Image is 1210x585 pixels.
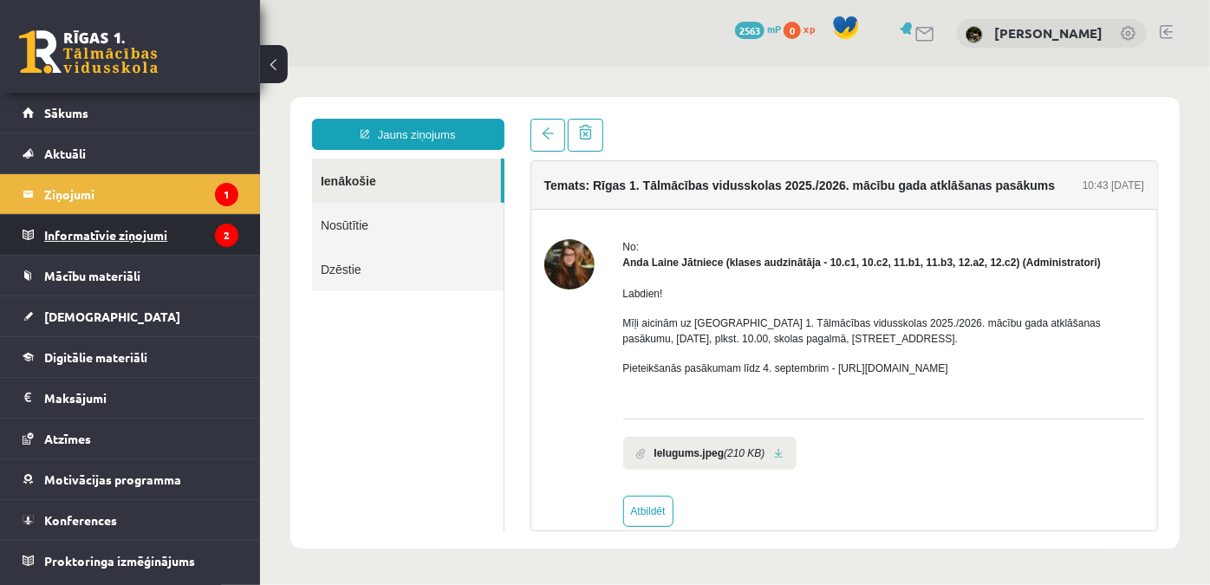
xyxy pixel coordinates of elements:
legend: Maksājumi [44,378,238,418]
b: Ielugums.jpeg [394,379,465,394]
div: 10:43 [DATE] [823,111,884,127]
a: Motivācijas programma [23,459,238,499]
a: 2563 mP [735,22,781,36]
a: Maksājumi [23,378,238,418]
span: Aktuāli [44,146,86,161]
span: Proktoringa izmēģinājums [44,553,195,569]
a: Sākums [23,93,238,133]
span: [DEMOGRAPHIC_DATA] [44,309,180,324]
a: Aktuāli [23,133,238,173]
a: Ienākošie [52,92,241,136]
a: Atzīmes [23,419,238,458]
a: Informatīvie ziņojumi2 [23,215,238,255]
p: Mīļi aicinām uz [GEOGRAPHIC_DATA] 1. Tālmācības vidusskolas 2025./2026. mācību gada atklāšanas pa... [363,249,885,280]
a: Mācību materiāli [23,256,238,296]
a: Dzēstie [52,180,244,224]
i: (210 KB) [464,379,504,394]
span: Konferences [44,512,117,528]
h4: Temats: Rīgas 1. Tālmācības vidusskolas 2025./2026. mācību gada atklāšanas pasākums [284,112,796,126]
div: No: [363,172,885,188]
a: Rīgas 1. Tālmācības vidusskola [19,30,158,74]
img: Ričards Jansons [966,26,983,43]
span: Digitālie materiāli [44,349,147,365]
p: Labdien! [363,219,885,235]
span: Atzīmes [44,431,91,446]
span: 2563 [735,22,764,39]
a: Proktoringa izmēģinājums [23,541,238,581]
span: Motivācijas programma [44,471,181,487]
a: Jauns ziņojums [52,52,244,83]
a: Konferences [23,500,238,540]
span: mP [767,22,781,36]
span: 0 [784,22,801,39]
strong: Anda Laine Jātniece (klases audzinātāja - 10.c1, 10.c2, 11.b1, 11.b3, 12.a2, 12.c2) (Administratori) [363,190,842,202]
legend: Ziņojumi [44,174,238,214]
legend: Informatīvie ziņojumi [44,215,238,255]
a: Digitālie materiāli [23,337,238,377]
img: Anda Laine Jātniece (klases audzinātāja - 10.c1, 10.c2, 11.b1, 11.b3, 12.a2, 12.c2) [284,172,335,223]
span: xp [803,22,815,36]
a: 0 xp [784,22,823,36]
p: Pieteikšanās pasākumam līdz 4. septembrim - [URL][DOMAIN_NAME] [363,294,885,309]
span: Sākums [44,105,88,120]
span: Mācību materiāli [44,268,140,283]
a: Nosūtītie [52,136,244,180]
i: 1 [215,183,238,206]
a: Atbildēt [363,429,413,460]
a: [DEMOGRAPHIC_DATA] [23,296,238,336]
i: 2 [215,224,238,247]
a: [PERSON_NAME] [994,24,1103,42]
a: Ziņojumi1 [23,174,238,214]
